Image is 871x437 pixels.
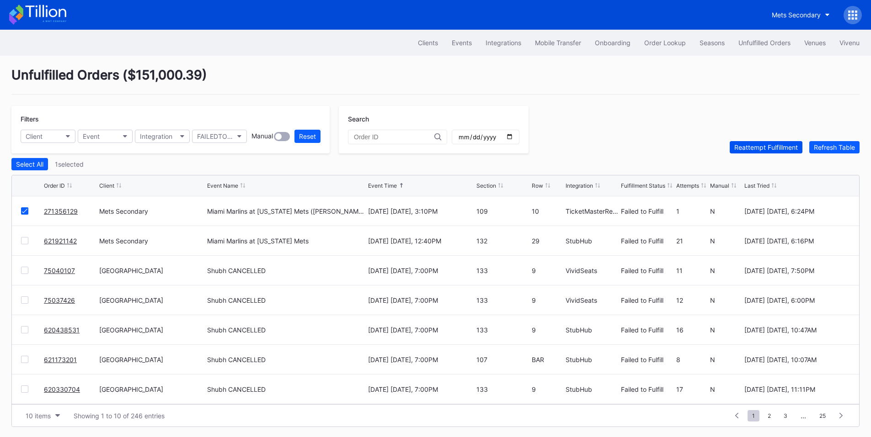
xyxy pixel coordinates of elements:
div: Filters [21,115,321,123]
div: N [710,326,742,334]
div: Client [26,132,43,140]
div: Last Tried [744,182,769,189]
div: Order ID [44,182,65,189]
div: Failed to Fulfill [621,296,674,304]
span: 25 [815,410,830,421]
div: Client [99,182,114,189]
div: Mets Secondary [99,207,205,215]
div: Vivenu [839,39,860,47]
div: Failed to Fulfill [621,385,674,393]
input: Order ID [354,133,434,141]
button: Integration [135,130,190,143]
div: [DATE] [DATE], 6:24PM [744,207,850,215]
div: VividSeats [566,296,619,304]
div: Section [476,182,496,189]
a: 620330704 [44,385,80,393]
div: [DATE] [DATE], 3:10PM [368,207,474,215]
button: Event [78,130,133,143]
div: [GEOGRAPHIC_DATA] [99,385,205,393]
a: 620438531 [44,326,80,334]
a: 621173201 [44,356,77,363]
div: 9 [532,296,563,304]
div: 8 [676,356,708,363]
a: 75037426 [44,296,75,304]
div: Shubh CANCELLED [207,326,266,334]
a: Mobile Transfer [528,34,588,51]
div: Event Time [368,182,397,189]
div: Failed to Fulfill [621,356,674,363]
a: 271356129 [44,207,78,215]
div: Attempts [676,182,699,189]
div: StubHub [566,385,619,393]
div: [DATE] [DATE], 6:00PM [744,296,850,304]
div: 1 selected [55,160,84,168]
div: 17 [676,385,708,393]
div: Search [348,115,519,123]
button: Order Lookup [637,34,693,51]
button: Venues [797,34,833,51]
div: [GEOGRAPHIC_DATA] [99,267,205,274]
span: 2 [763,410,775,421]
button: Select All [11,158,48,170]
div: Refresh Table [814,143,855,151]
div: Showing 1 to 10 of 246 entries [74,412,165,420]
div: Shubh CANCELLED [207,296,266,304]
button: Client [21,130,75,143]
div: Shubh CANCELLED [207,356,266,363]
div: [DATE] [DATE], 7:50PM [744,267,850,274]
div: Manual [710,182,729,189]
div: Failed to Fulfill [621,207,674,215]
div: Shubh CANCELLED [207,385,266,393]
button: Unfulfilled Orders [732,34,797,51]
div: Mobile Transfer [535,39,581,47]
div: 10 [532,207,563,215]
div: Event [83,132,100,140]
div: Mets Secondary [772,11,821,19]
div: [DATE] [DATE], 7:00PM [368,356,474,363]
span: 1 [748,410,759,421]
div: Onboarding [595,39,631,47]
div: Venues [804,39,826,47]
div: Integrations [486,39,521,47]
button: Reset [294,130,321,143]
div: [DATE] [DATE], 7:00PM [368,326,474,334]
div: [DATE] [DATE], 7:00PM [368,296,474,304]
a: Clients [411,34,445,51]
div: [DATE] [DATE], 11:11PM [744,385,850,393]
div: N [710,385,742,393]
div: 133 [476,326,529,334]
button: Integrations [479,34,528,51]
div: Order Lookup [644,39,686,47]
div: Seasons [700,39,725,47]
div: N [710,356,742,363]
button: 10 items [21,410,64,422]
div: [DATE] [DATE], 10:47AM [744,326,850,334]
div: FAILEDTOFULFILL [197,132,233,140]
div: 132 [476,237,529,245]
div: Failed to Fulfill [621,237,674,245]
div: Miami Marlins at [US_STATE] Mets ([PERSON_NAME] Giveaway) [207,207,366,215]
div: Row [532,182,543,189]
div: [GEOGRAPHIC_DATA] [99,356,205,363]
a: Seasons [693,34,732,51]
button: Vivenu [833,34,866,51]
div: ... [794,412,813,420]
div: Integration [566,182,593,189]
div: [GEOGRAPHIC_DATA] [99,326,205,334]
div: Event Name [207,182,238,189]
div: [DATE] [DATE], 7:00PM [368,267,474,274]
button: Onboarding [588,34,637,51]
div: Fulfillment Status [621,182,665,189]
div: 29 [532,237,563,245]
div: BAR [532,356,563,363]
a: Events [445,34,479,51]
button: Refresh Table [809,141,860,153]
div: 9 [532,326,563,334]
div: [DATE] [DATE], 7:00PM [368,385,474,393]
div: 12 [676,296,708,304]
div: 133 [476,385,529,393]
